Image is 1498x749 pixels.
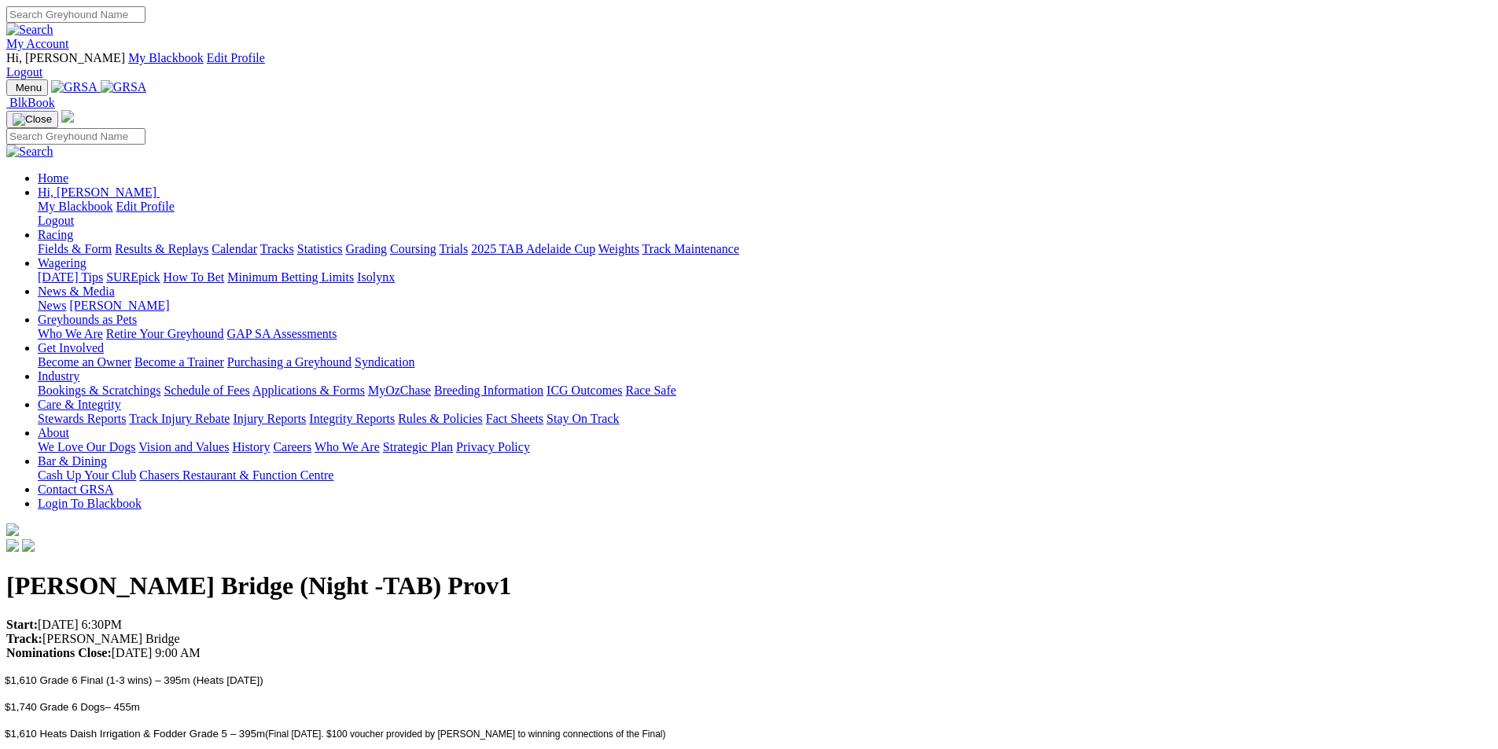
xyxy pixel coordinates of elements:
[547,412,619,425] a: Stay On Track
[38,200,113,213] a: My Blackbook
[439,242,468,255] a: Trials
[6,51,125,64] span: Hi, [PERSON_NAME]
[9,96,55,109] span: BlkBook
[38,327,1492,341] div: Greyhounds as Pets
[233,412,306,425] a: Injury Reports
[6,111,58,128] button: Toggle navigation
[38,299,66,312] a: News
[355,355,414,369] a: Syndication
[38,369,79,383] a: Industry
[357,270,395,284] a: Isolynx
[227,327,337,340] a: GAP SA Assessments
[252,384,365,397] a: Applications & Forms
[6,23,53,37] img: Search
[625,384,675,397] a: Race Safe
[139,468,333,482] a: Chasers Restaurant & Function Centre
[38,412,1492,426] div: Care & Integrity
[456,440,530,453] a: Privacy Policy
[6,96,55,109] a: BlkBook
[115,242,208,255] a: Results & Replays
[5,674,263,686] span: $1,610 Grade 6 Final (1-3 wins) – 395m (Heats [DATE])
[38,497,142,510] a: Login To Blackbook
[6,128,145,145] input: Search
[227,355,351,369] a: Purchasing a Greyhound
[38,341,104,354] a: Get Involved
[38,270,103,284] a: [DATE] Tips
[38,185,160,199] a: Hi, [PERSON_NAME]
[38,355,1492,369] div: Get Involved
[38,398,121,411] a: Care & Integrity
[38,171,68,185] a: Home
[38,200,1492,228] div: Hi, [PERSON_NAME]
[134,355,224,369] a: Become a Trainer
[227,270,354,284] a: Minimum Betting Limits
[434,384,543,397] a: Breeding Information
[164,270,225,284] a: How To Bet
[16,82,42,94] span: Menu
[383,440,453,453] a: Strategic Plan
[38,313,137,326] a: Greyhounds as Pets
[212,242,257,255] a: Calendar
[232,440,270,453] a: History
[598,242,639,255] a: Weights
[38,327,103,340] a: Who We Are
[6,632,42,645] strong: Track:
[38,468,1492,483] div: Bar & Dining
[38,426,69,439] a: About
[38,214,74,227] a: Logout
[69,299,169,312] a: [PERSON_NAME]
[346,242,387,255] a: Grading
[38,384,160,397] a: Bookings & Scratchings
[38,299,1492,313] div: News & Media
[260,242,294,255] a: Tracks
[6,618,1492,660] p: [DATE] 6:30PM [PERSON_NAME] Bridge [DATE] 9:00 AM
[5,728,265,740] span: $1,610 Heats Daish Irrigation & Fodder Grade 5 – 395m
[38,440,135,453] a: We Love Our Dogs
[273,440,311,453] a: Careers
[38,285,115,298] a: News & Media
[38,454,107,468] a: Bar & Dining
[116,200,175,213] a: Edit Profile
[5,701,140,713] span: $1,740 Grade 6 Dogs– 455m
[164,384,249,397] a: Schedule of Fees
[6,523,19,536] img: logo-grsa-white.png
[6,646,112,659] strong: Nominations Close:
[38,468,136,482] a: Cash Up Your Club
[265,729,665,740] span: (Final [DATE]. $100 voucher provided by [PERSON_NAME] to winning connections of the Final)
[642,242,739,255] a: Track Maintenance
[6,618,38,631] strong: Start:
[486,412,543,425] a: Fact Sheets
[38,440,1492,454] div: About
[128,51,204,64] a: My Blackbook
[309,412,395,425] a: Integrity Reports
[22,539,35,552] img: twitter.svg
[106,327,224,340] a: Retire Your Greyhound
[38,483,113,496] a: Contact GRSA
[297,242,343,255] a: Statistics
[129,412,230,425] a: Track Injury Rebate
[38,384,1492,398] div: Industry
[38,270,1492,285] div: Wagering
[38,355,131,369] a: Become an Owner
[106,270,160,284] a: SUREpick
[398,412,483,425] a: Rules & Policies
[547,384,622,397] a: ICG Outcomes
[6,6,145,23] input: Search
[6,51,1492,79] div: My Account
[6,79,48,96] button: Toggle navigation
[38,256,86,270] a: Wagering
[315,440,380,453] a: Who We Are
[38,412,126,425] a: Stewards Reports
[368,384,431,397] a: MyOzChase
[6,65,42,79] a: Logout
[61,110,74,123] img: logo-grsa-white.png
[38,242,112,255] a: Fields & Form
[207,51,265,64] a: Edit Profile
[6,539,19,552] img: facebook.svg
[38,185,156,199] span: Hi, [PERSON_NAME]
[6,571,1492,600] h1: [PERSON_NAME] Bridge (Night -TAB) Prov1
[101,80,147,94] img: GRSA
[138,440,229,453] a: Vision and Values
[6,37,69,50] a: My Account
[6,145,53,159] img: Search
